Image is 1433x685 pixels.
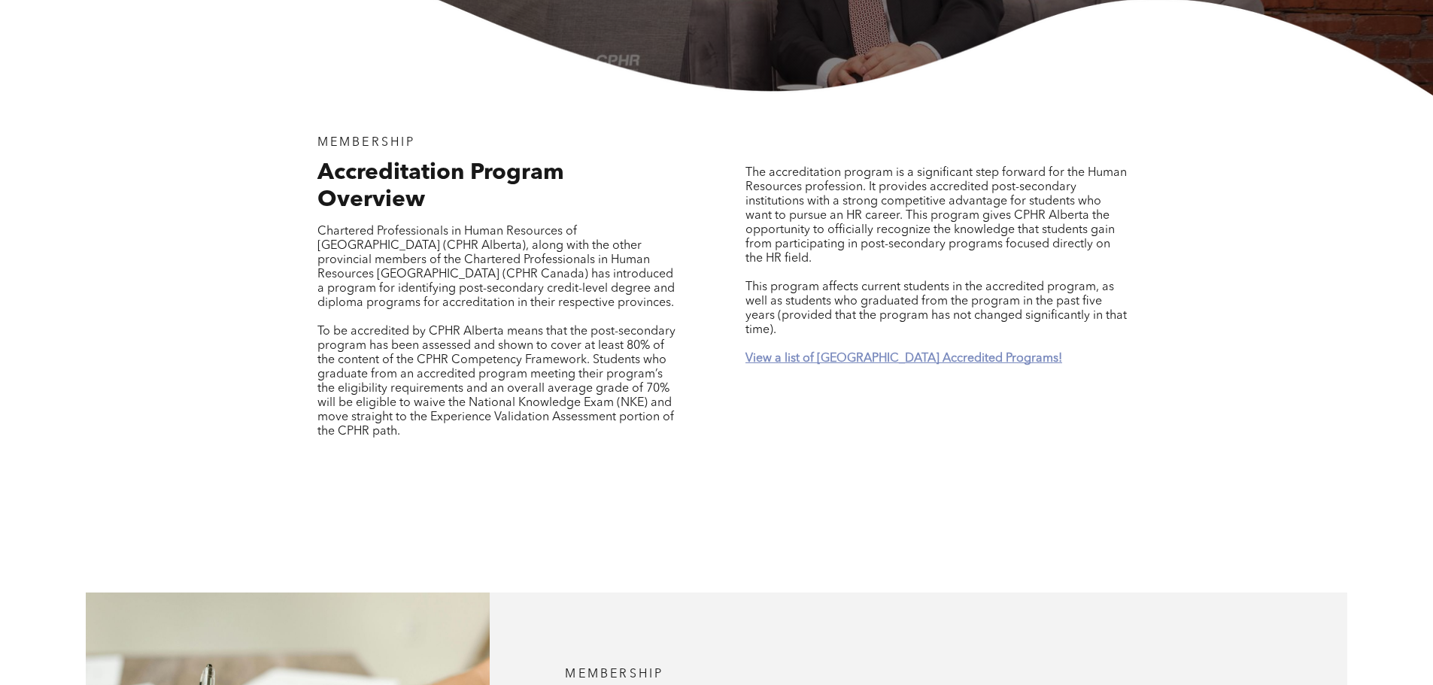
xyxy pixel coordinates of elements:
span: MEMBERSHIP [565,668,663,680]
span: To be accredited by CPHR Alberta means that the post-secondary program has been assessed and show... [317,326,676,438]
span: Accreditation Program Overview [317,162,564,211]
span: The accreditation program is a significant step forward for the Human Resources profession. It pr... [745,167,1127,265]
span: MEMBERSHIP [317,137,416,149]
span: Chartered Professionals in Human Resources of [GEOGRAPHIC_DATA] (CPHR Alberta), along with the ot... [317,226,675,309]
span: This program affects current students in the accredited program, as well as students who graduate... [745,281,1127,336]
a: View a list of [GEOGRAPHIC_DATA] Accredited Programs! [745,353,1062,365]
